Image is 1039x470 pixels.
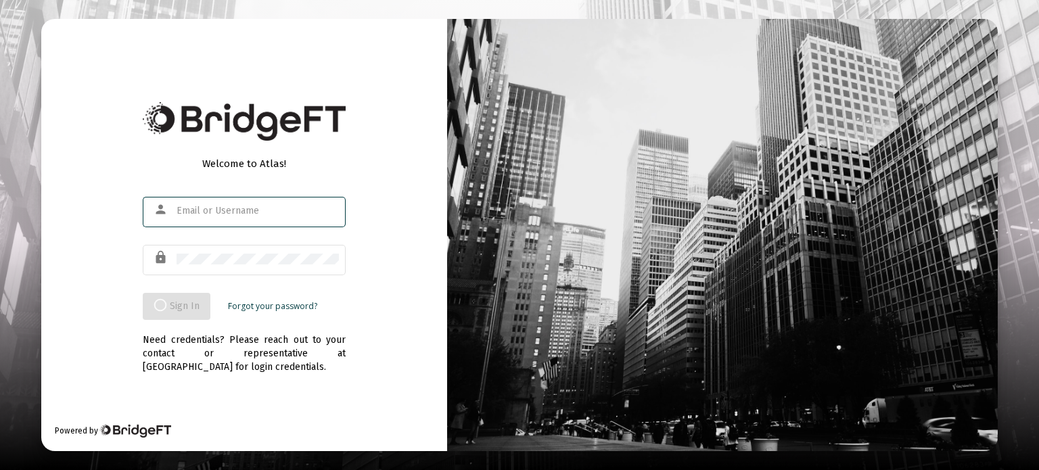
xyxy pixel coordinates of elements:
[143,157,346,170] div: Welcome to Atlas!
[99,424,170,438] img: Bridge Financial Technology Logo
[55,424,170,438] div: Powered by
[177,206,339,216] input: Email or Username
[154,300,200,312] span: Sign In
[143,320,346,374] div: Need credentials? Please reach out to your contact or representative at [GEOGRAPHIC_DATA] for log...
[154,250,170,266] mat-icon: lock
[154,202,170,218] mat-icon: person
[143,102,346,141] img: Bridge Financial Technology Logo
[143,293,210,320] button: Sign In
[228,300,317,313] a: Forgot your password?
